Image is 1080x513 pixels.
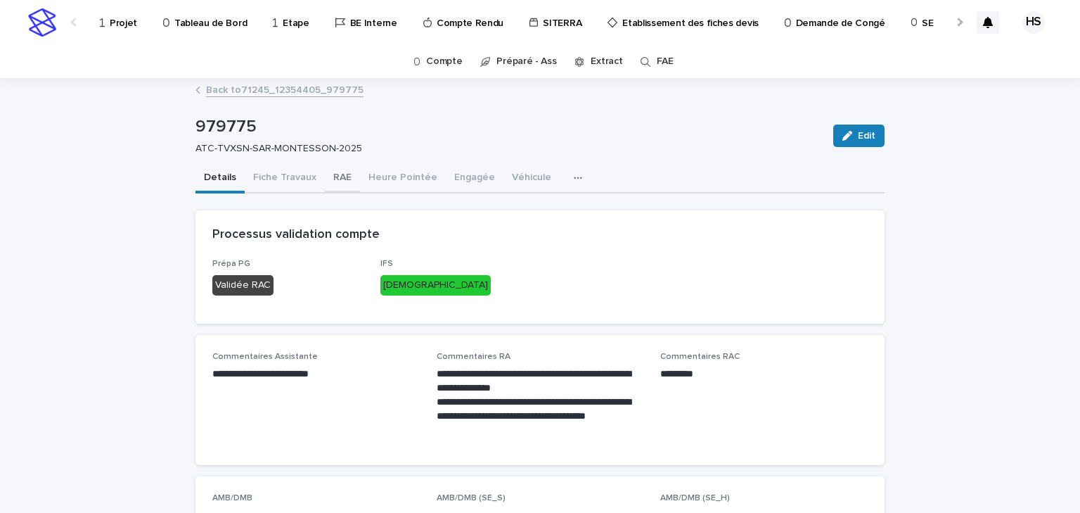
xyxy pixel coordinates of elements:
button: RAE [325,164,360,194]
button: Véhicule [503,164,560,194]
a: Extract [591,45,622,78]
a: Back to71245_12354405_979775 [206,81,364,97]
span: Commentaires Assistante [212,353,318,361]
button: Fiche Travaux [245,164,325,194]
a: Compte [426,45,462,78]
span: Commentaires RAC [660,353,740,361]
span: Commentaires RA [437,353,510,361]
button: Edit [833,125,885,147]
a: Préparé - Ass [496,45,556,78]
h2: Processus validation compte [212,227,380,243]
span: AMB/DMB (SE_H) [660,494,730,502]
p: 979775 [195,117,822,137]
span: AMB/DMB (SE_S) [437,494,506,502]
button: Heure Pointée [360,164,446,194]
span: Prépa PG [212,260,250,268]
a: FAE [657,45,673,78]
img: stacker-logo-s-only.png [28,8,56,37]
span: Edit [858,131,875,141]
button: Engagée [446,164,503,194]
span: AMB/DMB [212,494,252,502]
button: Details [195,164,245,194]
div: Validée RAC [212,275,274,296]
span: IFS [380,260,393,268]
div: HS [1022,11,1045,34]
p: ATC-TVXSN-SAR-MONTESSON-2025 [195,143,816,155]
div: [DEMOGRAPHIC_DATA] [380,275,491,296]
